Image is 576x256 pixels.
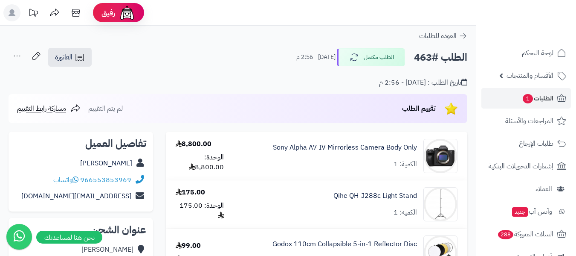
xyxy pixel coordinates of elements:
[176,188,205,197] div: 175.00
[522,47,553,59] span: لوحة التحكم
[481,179,571,199] a: العملاء
[296,53,336,62] small: [DATE] - 2:56 م
[424,139,457,173] img: 1692009188-Sony%20Alpha%20A7%20IV%20Mirrorless%20Camera%20Body%20Only%20(1)-90x90.jpg
[419,31,457,41] span: العودة للطلبات
[53,175,78,185] a: واتساب
[419,31,467,41] a: العودة للطلبات
[481,133,571,154] a: طلبات الإرجاع
[424,187,457,221] img: 1694186777-1-90x90.jpg
[176,153,224,172] div: الوحدة: 8,800.00
[176,139,211,149] div: 8,800.00
[481,111,571,131] a: المراجعات والأسئلة
[481,88,571,109] a: الطلبات1
[512,207,528,217] span: جديد
[481,201,571,222] a: وآتس آبجديد
[379,78,467,88] div: تاريخ الطلب : [DATE] - 2:56 م
[176,241,201,251] div: 99.00
[119,4,136,21] img: ai-face.png
[88,103,123,114] span: لم يتم التقييم
[481,43,571,63] a: لوحة التحكم
[489,160,553,172] span: إشعارات التحويلات البنكية
[333,191,417,201] a: Qihe QH-J288c Light Stand
[17,103,81,114] a: مشاركة رابط التقييم
[522,92,553,104] span: الطلبات
[55,52,72,62] span: الفاتورة
[505,115,553,127] span: المراجعات والأسئلة
[17,103,66,114] span: مشاركة رابط التقييم
[23,4,44,24] a: تحديثات المنصة
[481,224,571,244] a: السلات المتروكة288
[15,138,146,149] h2: تفاصيل العميل
[402,103,436,114] span: تقييم الطلب
[272,239,417,249] a: Godox 110cm Collapsible 5-in-1 Reflector Disc
[414,49,467,66] h2: الطلب #463
[80,175,131,185] a: 966553853969
[498,230,513,239] span: 288
[15,225,146,235] h2: عنوان الشحن
[337,48,405,66] button: الطلب مكتمل
[523,94,533,103] span: 1
[519,138,553,150] span: طلبات الإرجاع
[21,191,131,201] a: [EMAIL_ADDRESS][DOMAIN_NAME]
[273,143,417,153] a: Sony Alpha A7 IV Mirrorless Camera Body Only
[535,183,552,195] span: العملاء
[48,48,92,67] a: الفاتورة
[394,208,417,218] div: الكمية: 1
[497,228,553,240] span: السلات المتروكة
[394,159,417,169] div: الكمية: 1
[507,70,553,82] span: الأقسام والمنتجات
[101,8,115,18] span: رفيق
[80,158,132,168] a: [PERSON_NAME]
[481,156,571,177] a: إشعارات التحويلات البنكية
[176,201,224,221] div: الوحدة: 175.00
[511,206,552,218] span: وآتس آب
